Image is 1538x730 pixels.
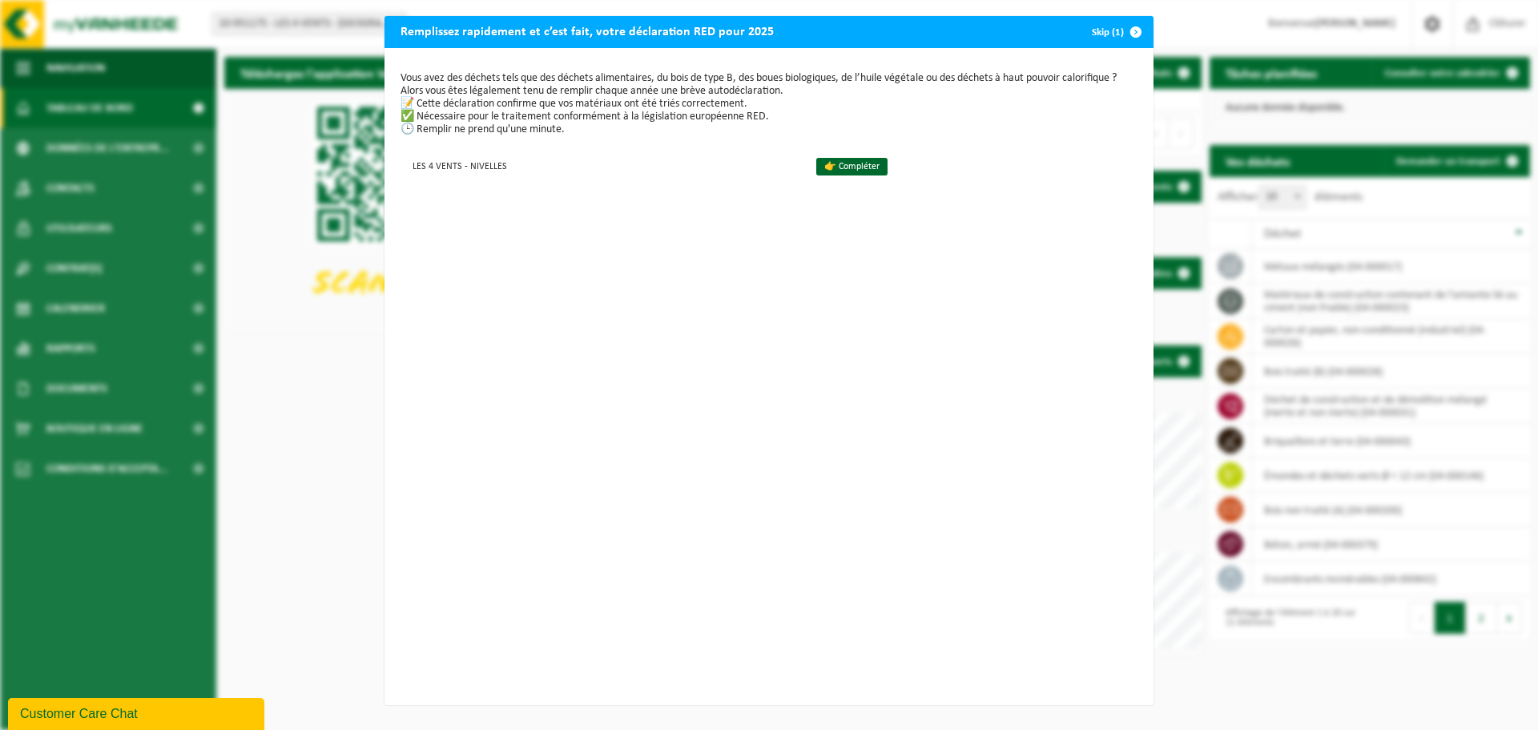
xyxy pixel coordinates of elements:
[401,72,1137,136] p: Vous avez des déchets tels que des déchets alimentaires, du bois de type B, des boues biologiques...
[384,16,790,46] h2: Remplissez rapidement et c’est fait, votre déclaration RED pour 2025
[816,158,888,175] a: 👉 Compléter
[1079,16,1152,48] button: Skip (1)
[8,695,268,730] iframe: chat widget
[401,152,803,179] td: LES 4 VENTS - NIVELLES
